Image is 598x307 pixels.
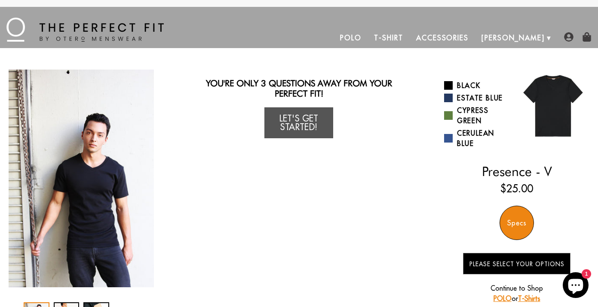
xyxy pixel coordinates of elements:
[410,27,475,48] a: Accessories
[264,107,333,138] a: Let's Get Started!
[203,78,395,99] h2: You're only 3 questions away from your perfect fit!
[368,27,409,48] a: T-Shirt
[444,93,510,103] a: Estate Blue
[6,18,164,42] img: The Perfect Fit - by Otero Menswear - Logo
[582,32,592,42] img: shopping-bag-icon.png
[494,294,512,303] a: POLO
[444,80,510,91] a: Black
[500,206,534,240] div: Specs
[560,272,591,300] inbox-online-store-chat: Shopify online store chat
[518,294,540,303] a: T-Shirts
[517,70,589,142] img: 01.jpg
[463,283,570,304] p: Continue to Shop or
[475,27,551,48] a: [PERSON_NAME]
[444,164,589,179] h2: Presence - V
[500,181,533,196] ins: $25.00
[9,70,154,287] img: IMG_2089_copy_1024x1024_2x_942a6603-54c1-4003-9c8f-5ff6a8ea1aac_340x.jpg
[9,70,154,287] div: 1 / 3
[334,27,368,48] a: Polo
[564,32,573,42] img: user-account-icon.png
[444,128,510,149] a: Cerulean Blue
[444,105,510,126] a: Cypress Green
[463,253,570,274] button: Please Select Your Options
[469,260,564,268] span: Please Select Your Options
